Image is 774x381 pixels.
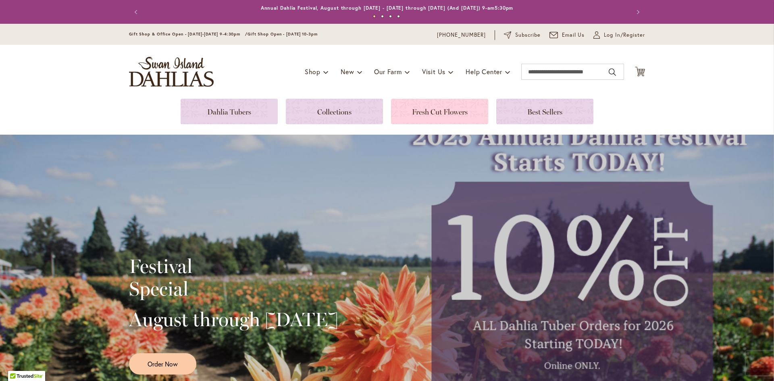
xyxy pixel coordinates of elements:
[629,4,645,20] button: Next
[129,308,338,331] h2: August through [DATE]
[129,57,214,87] a: store logo
[261,5,514,11] a: Annual Dahlia Festival, August through [DATE] - [DATE] through [DATE] (And [DATE]) 9-am5:30pm
[381,15,384,18] button: 2 of 4
[373,15,376,18] button: 1 of 4
[129,31,248,37] span: Gift Shop & Office Open - [DATE]-[DATE] 9-4:30pm /
[504,31,541,39] a: Subscribe
[341,67,354,76] span: New
[422,67,445,76] span: Visit Us
[593,31,645,39] a: Log In/Register
[604,31,645,39] span: Log In/Register
[389,15,392,18] button: 3 of 4
[305,67,320,76] span: Shop
[248,31,318,37] span: Gift Shop Open - [DATE] 10-3pm
[437,31,486,39] a: [PHONE_NUMBER]
[466,67,502,76] span: Help Center
[129,255,338,300] h2: Festival Special
[129,4,145,20] button: Previous
[549,31,585,39] a: Email Us
[562,31,585,39] span: Email Us
[397,15,400,18] button: 4 of 4
[515,31,541,39] span: Subscribe
[374,67,402,76] span: Our Farm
